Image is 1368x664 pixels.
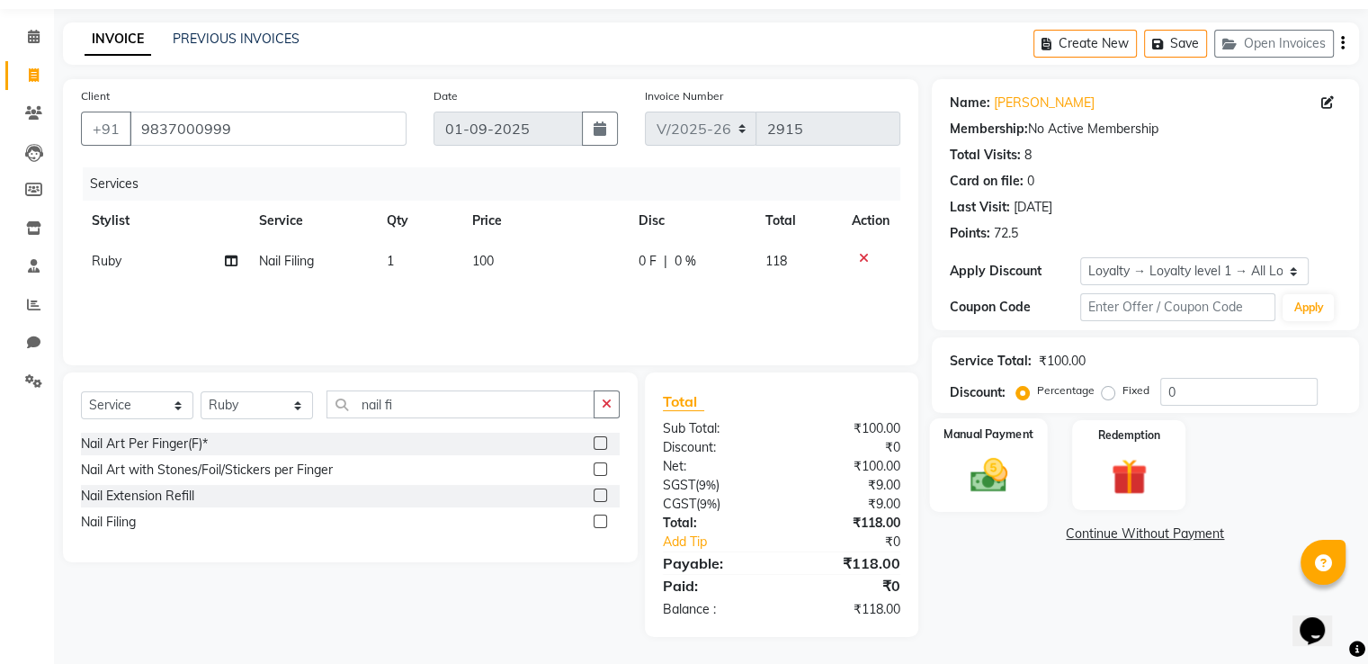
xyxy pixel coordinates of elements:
[81,487,194,506] div: Nail Extension Refill
[173,31,300,47] a: PREVIOUS INVOICES
[649,419,782,438] div: Sub Total:
[387,253,394,269] span: 1
[950,120,1028,139] div: Membership:
[649,476,782,495] div: ( )
[935,525,1355,543] a: Continue Without Payment
[376,201,461,241] th: Qty
[326,390,595,418] input: Search or Scan
[92,253,121,269] span: Ruby
[1033,30,1137,58] button: Create New
[782,514,914,533] div: ₹118.00
[1283,294,1334,321] button: Apply
[1100,454,1158,499] img: _gift.svg
[649,533,803,552] a: Add Tip
[81,435,208,453] div: Nail Art Per Finger(F)*
[782,457,914,476] div: ₹100.00
[841,201,900,241] th: Action
[1098,427,1160,444] label: Redemption
[259,253,314,269] span: Nail Filing
[81,201,248,241] th: Stylist
[434,88,458,104] label: Date
[81,88,110,104] label: Client
[803,533,913,552] div: ₹0
[782,552,914,574] div: ₹118.00
[950,352,1032,371] div: Service Total:
[782,476,914,495] div: ₹9.00
[1024,146,1032,165] div: 8
[248,201,376,241] th: Service
[782,575,914,597] div: ₹0
[950,224,990,243] div: Points:
[950,94,990,112] div: Name:
[663,496,696,512] span: CGST
[950,120,1341,139] div: No Active Membership
[85,23,151,56] a: INVOICE
[1080,293,1276,321] input: Enter Offer / Coupon Code
[649,457,782,476] div: Net:
[994,94,1095,112] a: [PERSON_NAME]
[649,552,782,574] div: Payable:
[1144,30,1207,58] button: Save
[1292,592,1350,646] iframe: chat widget
[765,253,787,269] span: 118
[461,201,628,241] th: Price
[994,224,1018,243] div: 72.5
[755,201,841,241] th: Total
[81,461,333,480] div: Nail Art with Stones/Foil/Stickers per Finger
[950,172,1024,191] div: Card on file:
[700,497,717,511] span: 9%
[130,112,407,146] input: Search by Name/Mobile/Email/Code
[1122,382,1149,399] label: Fixed
[782,495,914,514] div: ₹9.00
[663,392,704,411] span: Total
[649,514,782,533] div: Total:
[81,513,136,532] div: Nail Filing
[950,198,1010,217] div: Last Visit:
[950,146,1021,165] div: Total Visits:
[782,419,914,438] div: ₹100.00
[649,495,782,514] div: ( )
[958,454,1018,498] img: _cash.svg
[950,262,1080,281] div: Apply Discount
[628,201,755,241] th: Disc
[1037,382,1095,399] label: Percentage
[472,253,494,269] span: 100
[943,426,1033,443] label: Manual Payment
[649,575,782,597] div: Paid:
[83,167,914,201] div: Services
[1214,30,1334,58] button: Open Invoices
[950,298,1080,317] div: Coupon Code
[664,252,667,271] span: |
[782,600,914,619] div: ₹118.00
[950,383,1006,402] div: Discount:
[1014,198,1052,217] div: [DATE]
[649,438,782,457] div: Discount:
[645,88,723,104] label: Invoice Number
[782,438,914,457] div: ₹0
[1039,352,1086,371] div: ₹100.00
[675,252,696,271] span: 0 %
[639,252,657,271] span: 0 F
[649,600,782,619] div: Balance :
[81,112,131,146] button: +91
[663,477,695,493] span: SGST
[1027,172,1034,191] div: 0
[699,478,716,492] span: 9%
